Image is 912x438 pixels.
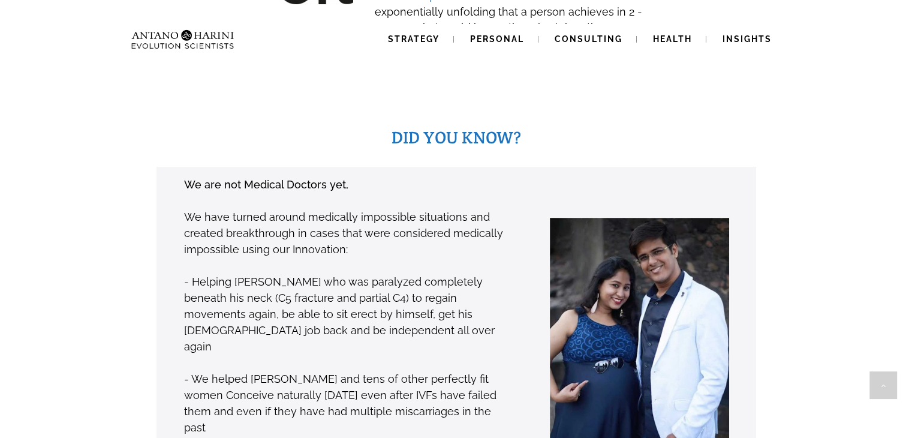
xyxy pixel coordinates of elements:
a: Personal [456,24,538,55]
span: Health [653,34,692,44]
span: Personal [470,34,524,44]
span: DID YOU KNOW? [392,127,521,148]
p: We have turned around medically impossible situations and created breakthrough in cases that were... [184,209,512,257]
p: - Helping [PERSON_NAME] who was paralyzed completely beneath his neck (C5 fracture and partial C4... [184,274,512,355]
span: Consulting [555,34,622,44]
span: Strategy [388,34,440,44]
strong: We are not Medical Doctors yet, [184,178,348,191]
a: Consulting [540,24,637,55]
a: Insights [708,24,786,55]
a: Strategy [374,24,454,55]
span: Insights [723,34,772,44]
a: Health [639,24,706,55]
p: - We helped [PERSON_NAME] and tens of other perfectly fit women Conceive naturally [DATE] even af... [184,371,512,436]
